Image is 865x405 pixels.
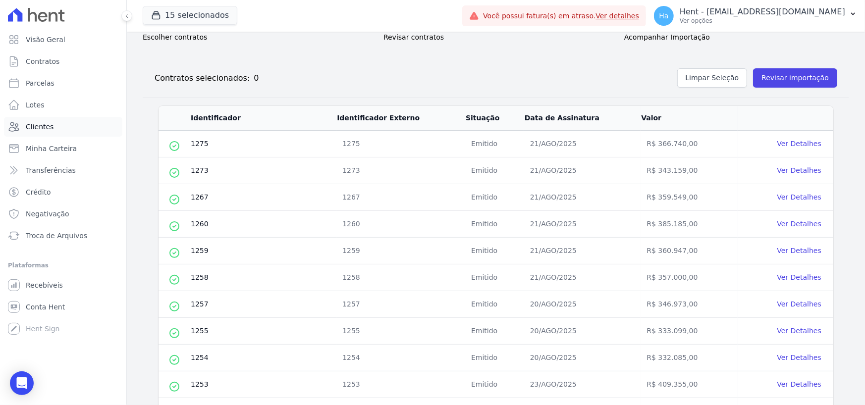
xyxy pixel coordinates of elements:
button: Limpar Seleção [677,68,748,88]
td: R$ 332.085,00 [641,345,738,371]
div: 0 [250,72,259,84]
span: Conta Hent [26,302,65,312]
td: Emitido [465,238,524,264]
td: R$ 366.740,00 [641,131,738,157]
a: Ver Detalhes [777,220,821,228]
a: Recebíveis [4,275,122,295]
a: Clientes [4,117,122,137]
td: R$ 409.355,00 [641,371,738,398]
span: Troca de Arquivos [26,231,87,241]
p: Ver opções [680,17,845,25]
th: Data de Assinatura [524,106,641,131]
td: 21/AGO/2025 [524,184,641,211]
td: Emitido [465,184,524,211]
td: 1255 [190,318,336,345]
a: Visão Geral [4,30,122,50]
span: Clientes [26,122,54,132]
p: Hent - [EMAIL_ADDRESS][DOMAIN_NAME] [680,7,845,17]
a: Ver Detalhes [777,354,821,361]
span: Você possui fatura(s) em atraso. [483,11,639,21]
td: 1257 [336,291,465,318]
span: Transferências [26,165,76,175]
td: Emitido [465,211,524,238]
td: Emitido [465,318,524,345]
th: Identificador Externo [336,106,465,131]
td: 21/AGO/2025 [524,264,641,291]
td: 1254 [336,345,465,371]
a: Minha Carteira [4,139,122,158]
a: Ver Detalhes [777,140,821,148]
span: Negativação [26,209,69,219]
td: R$ 346.973,00 [641,291,738,318]
a: Parcelas [4,73,122,93]
td: R$ 343.159,00 [641,157,738,184]
td: 1259 [336,238,465,264]
td: 1257 [190,291,336,318]
span: Minha Carteira [26,144,77,153]
td: 1275 [336,131,465,157]
span: Contratos [26,56,59,66]
td: 1259 [190,238,336,264]
td: 1253 [336,371,465,398]
td: 21/AGO/2025 [524,157,641,184]
span: Crédito [26,187,51,197]
a: Ver Detalhes [777,300,821,308]
td: 20/AGO/2025 [524,318,641,345]
span: Lotes [26,100,45,110]
td: 1267 [336,184,465,211]
a: Troca de Arquivos [4,226,122,246]
td: Emitido [465,157,524,184]
td: 1253 [190,371,336,398]
td: 23/AGO/2025 [524,371,641,398]
a: Lotes [4,95,122,115]
a: Ver Detalhes [777,193,821,201]
a: Ver Detalhes [777,166,821,174]
td: 1273 [336,157,465,184]
td: R$ 385.185,00 [641,211,738,238]
td: R$ 359.549,00 [641,184,738,211]
td: R$ 360.947,00 [641,238,738,264]
td: 21/AGO/2025 [524,238,641,264]
span: Visão Geral [26,35,65,45]
a: Negativação [4,204,122,224]
td: Emitido [465,371,524,398]
span: Acompanhar Importação [624,32,849,43]
td: 1258 [336,264,465,291]
td: 20/AGO/2025 [524,345,641,371]
a: Ver Detalhes [777,327,821,335]
td: 1258 [190,264,336,291]
a: Crédito [4,182,122,202]
span: Parcelas [26,78,54,88]
td: R$ 357.000,00 [641,264,738,291]
a: Ver detalhes [595,12,639,20]
button: Ha Hent - [EMAIL_ADDRESS][DOMAIN_NAME] Ver opções [646,2,865,30]
td: 1255 [336,318,465,345]
a: Transferências [4,160,122,180]
td: Emitido [465,264,524,291]
td: 1273 [190,157,336,184]
span: Recebíveis [26,280,63,290]
td: Emitido [465,131,524,157]
button: Revisar importação [753,68,837,88]
th: Identificador [190,106,336,131]
a: Ver Detalhes [777,273,821,281]
span: Escolher contratos [143,32,368,43]
div: Open Intercom Messenger [10,371,34,395]
td: Emitido [465,345,524,371]
a: Conta Hent [4,297,122,317]
td: 21/AGO/2025 [524,211,641,238]
th: Valor [641,106,738,131]
div: Plataformas [8,259,118,271]
th: Situação [465,106,524,131]
td: 1254 [190,345,336,371]
h2: Contratos selecionados: [155,72,250,84]
td: 1260 [190,211,336,238]
td: 21/AGO/2025 [524,131,641,157]
td: Emitido [465,291,524,318]
td: 20/AGO/2025 [524,291,641,318]
span: Ha [659,12,668,19]
span: Revisar contratos [383,32,608,43]
td: 1275 [190,131,336,157]
button: 15 selecionados [143,6,237,25]
a: Ver Detalhes [777,247,821,254]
